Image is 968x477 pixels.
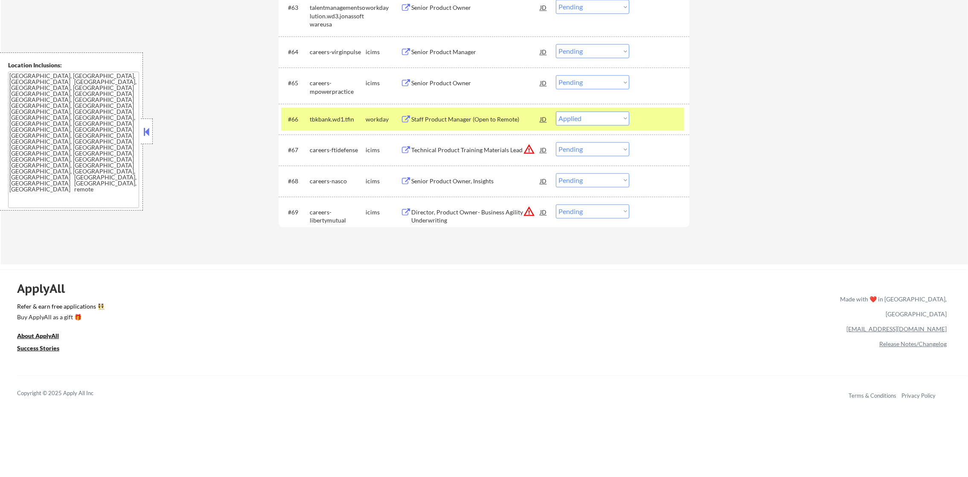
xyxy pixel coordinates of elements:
div: workday [366,4,401,12]
div: workday [366,116,401,124]
div: careers-virginpulse [310,48,366,57]
div: #64 [288,48,303,57]
a: Refer & earn free applications 👯‍♀️ [17,304,662,312]
u: About ApplyAll [17,332,59,339]
div: icims [366,48,401,57]
div: careers-libertymutual [310,208,366,225]
div: Made with ❤️ in [GEOGRAPHIC_DATA], [GEOGRAPHIC_DATA] [837,292,947,321]
div: careers-ftidefense [310,146,366,155]
div: JD [539,205,548,220]
div: careers-nasco [310,177,366,186]
div: icims [366,177,401,186]
div: #69 [288,208,303,217]
a: Success Stories [17,344,71,354]
div: #67 [288,146,303,155]
div: tbkbank.wd1.tfin [310,116,366,124]
div: #66 [288,116,303,124]
div: careers-mpowerpractice [310,79,366,96]
div: #63 [288,4,303,12]
button: warning_amber [523,144,535,156]
div: Buy ApplyAll as a gift 🎁 [17,314,102,320]
div: Copyright © 2025 Apply All Inc [17,389,115,398]
div: Senior Product Owner, Insights [411,177,540,186]
div: icims [366,146,401,155]
u: Success Stories [17,344,59,352]
div: Senior Product Owner [411,4,540,12]
div: JD [539,75,548,91]
a: Release Notes/Changelog [879,340,947,347]
div: Director, Product Owner- Business Agility Underwriting [411,208,540,225]
a: Privacy Policy [901,392,936,399]
div: talentmanagementsolution.wd3.jonassoftwareusa [310,4,366,29]
a: Terms & Conditions [849,392,896,399]
div: JD [539,44,548,60]
div: #65 [288,79,303,88]
a: About ApplyAll [17,331,71,342]
div: JD [539,173,548,189]
button: warning_amber [523,206,535,218]
a: Buy ApplyAll as a gift 🎁 [17,312,102,323]
div: Technical Product Training Materials Lead [411,146,540,155]
div: Location Inclusions: [8,61,140,69]
div: Senior Product Owner [411,79,540,88]
div: #68 [288,177,303,186]
div: JD [539,112,548,127]
div: JD [539,142,548,158]
div: icims [366,208,401,217]
a: [EMAIL_ADDRESS][DOMAIN_NAME] [846,325,947,332]
div: Staff Product Manager (Open to Remote) [411,116,540,124]
div: Senior Product Manager [411,48,540,57]
div: icims [366,79,401,88]
div: ApplyAll [17,281,75,296]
